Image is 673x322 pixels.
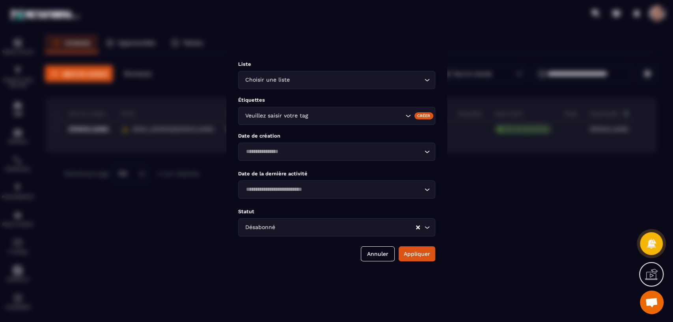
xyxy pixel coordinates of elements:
[238,107,435,125] div: Search for option
[277,223,415,232] input: Search for option
[238,181,435,199] div: Search for option
[291,76,422,84] input: Search for option
[361,246,395,261] button: Annuler
[238,133,435,139] p: Date de création
[399,246,435,261] button: Appliquer
[238,61,435,67] p: Liste
[309,112,403,120] input: Search for option
[238,171,435,177] p: Date de la dernière activité
[243,147,422,156] input: Search for option
[238,71,435,89] div: Search for option
[243,223,277,232] span: Désabonné
[238,143,435,161] div: Search for option
[238,208,435,214] p: Statut
[243,76,291,84] span: Choisir une liste
[640,290,664,314] div: Ouvrir le chat
[414,112,433,119] div: Créer
[416,224,420,230] button: Clear Selected
[243,112,309,120] span: Veuillez saisir votre tag
[243,185,422,194] input: Search for option
[238,218,435,236] div: Search for option
[238,97,435,103] p: Étiquettes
